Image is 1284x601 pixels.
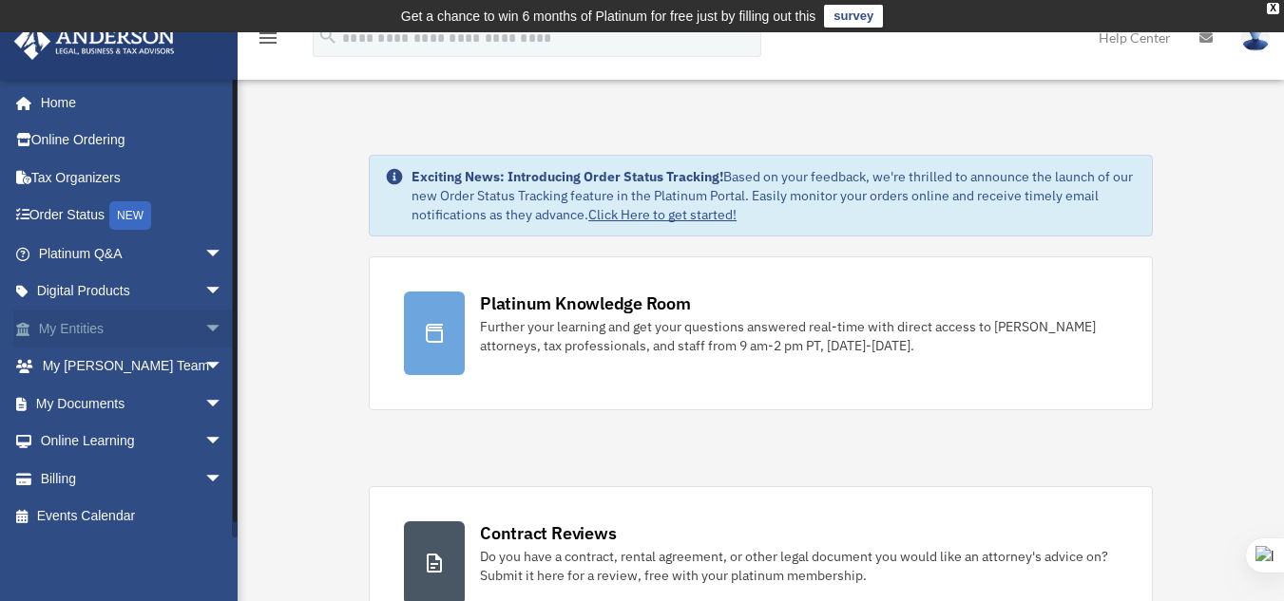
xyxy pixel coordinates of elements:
a: Tax Organizers [13,159,252,197]
a: survey [824,5,883,28]
a: Digital Productsarrow_drop_down [13,272,252,310]
span: arrow_drop_down [204,235,242,273]
i: search [317,26,338,47]
div: Contract Reviews [480,521,616,545]
a: Online Learningarrow_drop_down [13,423,252,460]
strong: Exciting News: Introducing Order Status Tracking! [412,168,723,185]
a: Order StatusNEW [13,197,252,235]
div: Do you have a contract, rental agreement, or other legal document you would like an attorney's ad... [480,547,1118,585]
a: Online Ordering [13,122,252,160]
div: Further your learning and get your questions answered real-time with direct access to [PERSON_NAM... [480,317,1118,355]
span: arrow_drop_down [204,460,242,498]
a: My Entitiesarrow_drop_down [13,310,252,347]
i: menu [257,27,279,49]
div: Get a chance to win 6 months of Platinum for free just by filling out this [401,5,816,28]
span: arrow_drop_down [204,310,242,348]
a: Home [13,84,242,122]
a: My Documentsarrow_drop_down [13,385,252,423]
a: Click Here to get started! [588,206,737,223]
div: close [1267,3,1279,14]
img: Anderson Advisors Platinum Portal [9,23,181,60]
span: arrow_drop_down [204,347,242,386]
div: NEW [109,201,151,230]
a: My [PERSON_NAME] Teamarrow_drop_down [13,347,252,385]
a: Platinum Q&Aarrow_drop_down [13,235,252,272]
div: Platinum Knowledge Room [480,291,691,315]
div: Based on your feedback, we're thrilled to announce the launch of our new Order Status Tracking fe... [412,167,1137,224]
span: arrow_drop_down [204,423,242,461]
img: User Pic [1241,24,1270,51]
a: Platinum Knowledge Room Further your learning and get your questions answered real-time with dire... [369,256,1153,410]
span: arrow_drop_down [204,385,242,423]
span: arrow_drop_down [204,272,242,311]
a: Events Calendar [13,498,252,535]
a: menu [257,33,279,49]
a: Billingarrow_drop_down [13,460,252,498]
